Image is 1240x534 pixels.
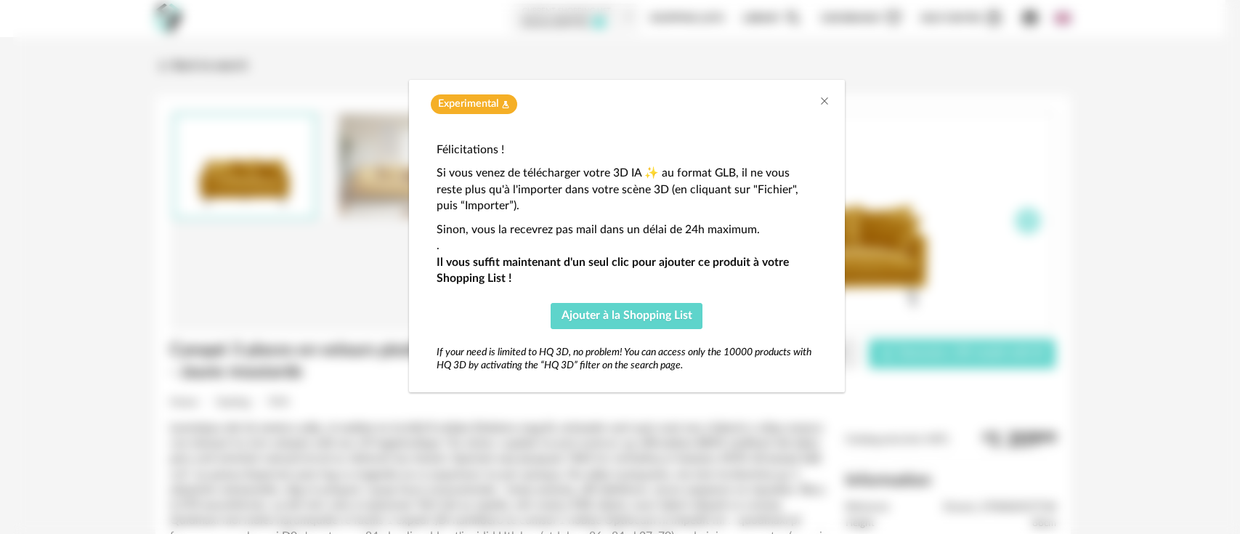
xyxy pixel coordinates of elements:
[562,310,692,321] span: Ajouter à la Shopping List
[551,303,703,329] button: Ajouter à la Shopping List
[438,97,498,111] span: Experimental
[437,256,789,285] strong: Il vous suffit maintenant d'un seul clic pour ajouter ce produit à votre Shopping List !
[501,97,510,111] span: Flask icon
[409,80,845,392] div: dialog
[819,94,830,110] button: Close
[437,165,817,214] p: Si vous venez de télécharger votre 3D IA ✨ au format GLB, il ne vous reste plus qu'à l'importer d...
[437,347,811,371] em: If your need is limited to HQ 3D, no problem! You can access only the 10000 products with HQ 3D b...
[437,222,817,287] p: Sinon, vous la recevrez pas mail dans un délai de 24h maximum. .
[437,142,817,158] p: Félicitations !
